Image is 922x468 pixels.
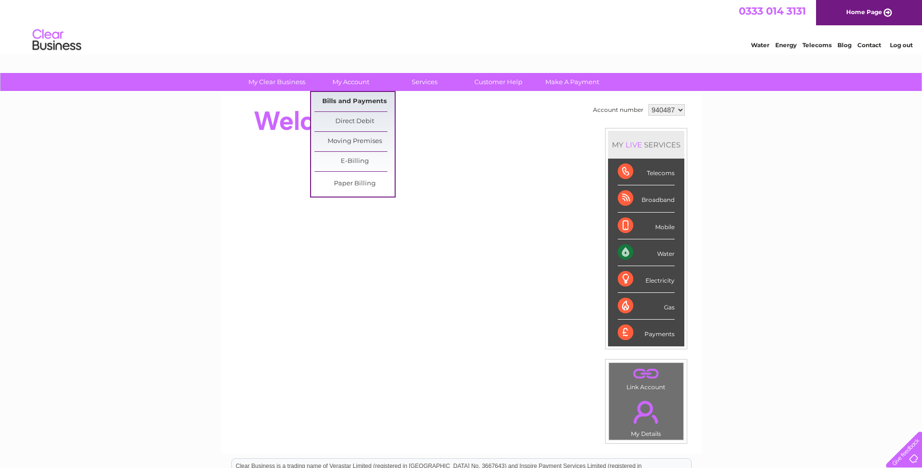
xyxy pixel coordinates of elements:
[458,73,539,91] a: Customer Help
[618,213,675,239] div: Mobile
[890,41,913,49] a: Log out
[532,73,612,91] a: Make A Payment
[618,293,675,320] div: Gas
[775,41,797,49] a: Energy
[608,131,684,159] div: MY SERVICES
[314,92,395,111] a: Bills and Payments
[314,152,395,171] a: E-Billing
[618,159,675,185] div: Telecoms
[591,102,646,118] td: Account number
[802,41,832,49] a: Telecoms
[739,5,806,17] a: 0333 014 3131
[857,41,881,49] a: Contact
[624,140,644,149] div: LIVE
[618,320,675,346] div: Payments
[311,73,391,91] a: My Account
[609,393,684,440] td: My Details
[384,73,465,91] a: Services
[751,41,769,49] a: Water
[618,185,675,212] div: Broadband
[611,395,681,429] a: .
[237,73,317,91] a: My Clear Business
[232,5,691,47] div: Clear Business is a trading name of Verastar Limited (registered in [GEOGRAPHIC_DATA] No. 3667643...
[314,174,395,194] a: Paper Billing
[314,112,395,131] a: Direct Debit
[611,365,681,382] a: .
[609,362,684,393] td: Link Account
[32,25,82,55] img: logo.png
[837,41,852,49] a: Blog
[618,239,675,266] div: Water
[314,132,395,151] a: Moving Premises
[618,266,675,293] div: Electricity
